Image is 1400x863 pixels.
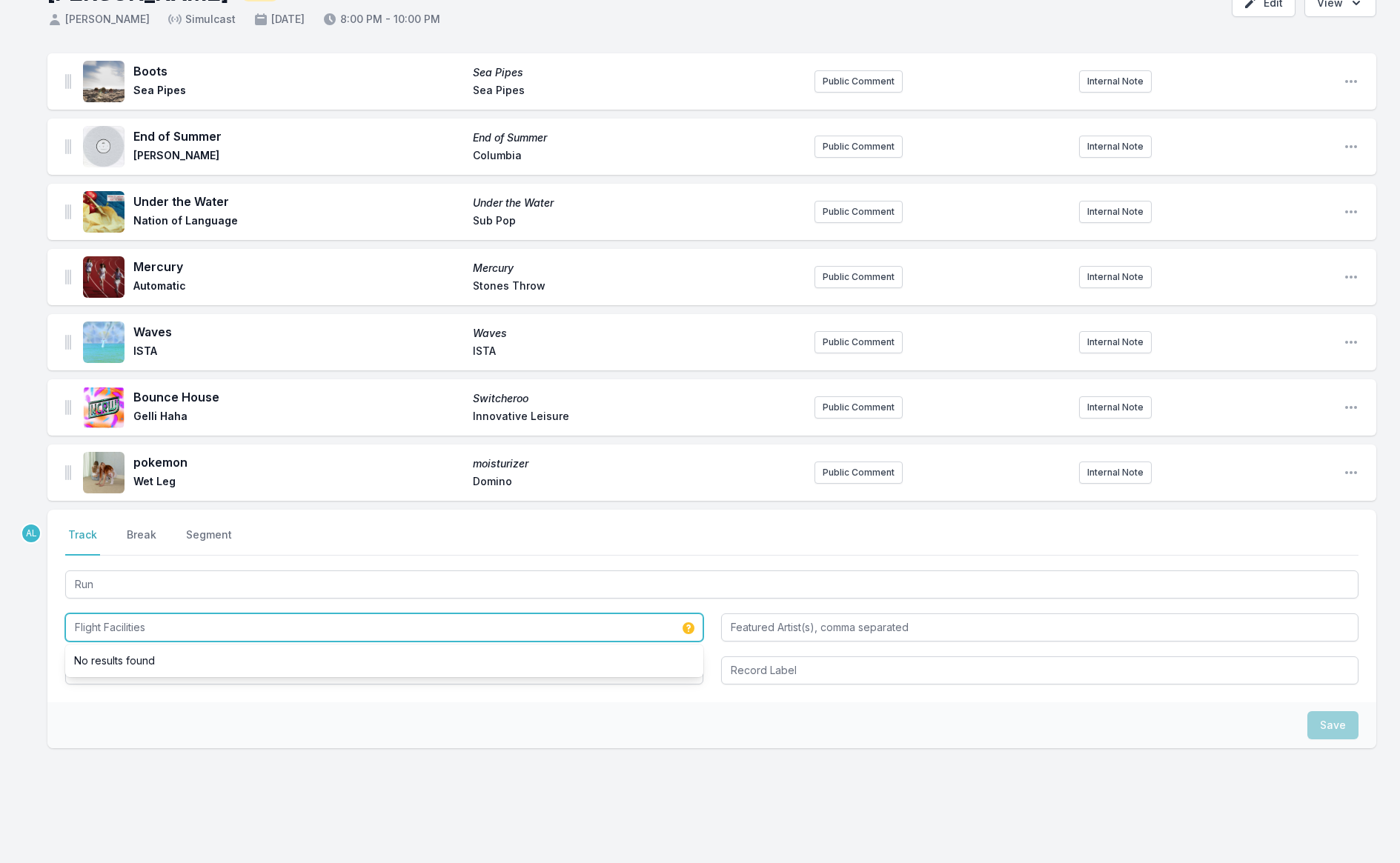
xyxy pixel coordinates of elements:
img: Sea Pipes [83,61,125,102]
img: End of Summer [83,126,125,167]
button: Open playlist item options [1344,465,1358,480]
button: Internal Note [1079,462,1152,484]
span: ISTA [473,344,803,361]
span: End of Summer [473,130,803,145]
span: Waves [473,326,803,341]
span: Wet Leg [133,474,464,492]
button: Open playlist item options [1344,335,1358,350]
span: Under the Water [473,196,803,210]
span: Under the Water [133,193,464,210]
button: Segment [183,527,235,556]
span: moisturizer [473,456,803,471]
span: Mercury [133,258,464,276]
span: Sub Pop [473,213,803,231]
input: Artist [65,613,703,642]
button: Public Comment [815,70,903,93]
img: Drag Handle [65,335,71,350]
span: Sea Pipes [473,65,803,80]
img: Drag Handle [65,465,71,480]
span: Sea Pipes [133,83,464,101]
img: Drag Handle [65,400,71,415]
button: Break [124,527,159,556]
input: Record Label [721,656,1359,684]
button: Internal Note [1079,201,1152,223]
span: Switcheroo [473,391,803,406]
button: Open playlist item options [1344,400,1358,415]
button: Internal Note [1079,70,1152,93]
button: Public Comment [815,266,903,288]
span: Waves [133,323,464,341]
input: Track Title [65,570,1358,599]
span: Automatic [133,279,464,296]
img: Switcheroo [83,387,125,428]
img: Drag Handle [65,270,71,284]
button: Public Comment [815,331,903,353]
button: Internal Note [1079,396,1152,419]
button: Open playlist item options [1344,204,1358,219]
span: [PERSON_NAME] [133,148,464,166]
input: Featured Artist(s), comma separated [721,613,1359,642]
button: Open playlist item options [1344,270,1358,284]
span: Bounce House [133,388,464,406]
span: Columbia [473,148,803,166]
img: Drag Handle [65,74,71,89]
button: Internal Note [1079,136,1152,158]
span: Mercury [473,261,803,276]
span: Stones Throw [473,279,803,296]
span: Simulcast [167,12,236,27]
button: Public Comment [815,462,903,484]
button: Save [1307,711,1358,739]
img: Waves [83,321,125,363]
button: Open playlist item options [1344,139,1358,154]
img: Drag Handle [65,204,71,219]
span: Nation of Language [133,213,464,231]
span: ISTA [133,344,464,361]
button: Internal Note [1079,331,1152,353]
span: Gelli Haha [133,409,464,427]
img: Mercury [83,256,125,298]
img: Under the Water [83,191,125,233]
button: Public Comment [815,136,903,158]
p: Anne Litt [21,523,42,544]
span: Domino [473,474,803,492]
span: pokemon [133,453,464,471]
span: End of Summer [133,127,464,145]
span: 8:00 PM - 10:00 PM [322,12,440,27]
span: Innovative Leisure [473,409,803,427]
img: Drag Handle [65,139,71,154]
button: Open playlist item options [1344,74,1358,89]
span: [PERSON_NAME] [47,12,150,27]
button: Internal Note [1079,266,1152,288]
span: Boots [133,62,464,80]
span: Sea Pipes [473,83,803,101]
span: [DATE] [253,12,305,27]
img: moisturizer [83,452,125,493]
button: Public Comment [815,396,903,419]
button: Track [65,527,100,556]
li: No results found [65,647,703,674]
button: Public Comment [815,201,903,223]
